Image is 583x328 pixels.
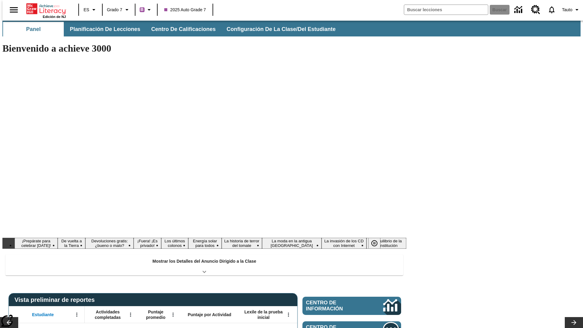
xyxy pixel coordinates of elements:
span: Planificación de lecciones [70,26,140,33]
button: Lenguaje: ES, Selecciona un idioma [81,4,100,15]
p: Mostrar los Detalles del Anuncio Dirigido a la Clase [152,258,256,265]
button: Perfil/Configuración [560,4,583,15]
button: Carrusel de lecciones, seguir [565,317,583,328]
div: Subbarra de navegación [2,21,581,36]
button: Planificación de lecciones [65,22,145,36]
div: Pausar [368,238,387,249]
div: Subbarra de navegación [2,22,341,36]
button: Abrir el menú lateral [5,1,23,19]
button: Configuración de la clase/del estudiante [222,22,340,36]
input: Buscar campo [404,5,488,15]
button: Diapositiva 2 De vuelta a la Tierra [58,238,85,249]
a: Centro de información [511,2,527,18]
button: Abrir menú [72,310,81,319]
span: Lexile de la prueba inicial [241,309,286,320]
button: Diapositiva 1 ¡Prepárate para celebrar Juneteenth! [15,238,58,249]
button: Diapositiva 7 La historia de terror del tomate [222,238,262,249]
button: Diapositiva 3 Devoluciones gratis: ¿bueno o malo? [85,238,134,249]
button: Centro de calificaciones [146,22,220,36]
button: Diapositiva 8 La moda en la antigua Roma [262,238,322,249]
button: Panel [3,22,64,36]
div: Portada [26,2,66,19]
span: Puntaje promedio [141,309,170,320]
button: Pausar [368,238,380,249]
span: Tauto [562,7,572,13]
button: Abrir menú [126,310,135,319]
span: Puntaje por Actividad [188,312,231,317]
button: Boost El color de la clase es morado/púrpura. Cambiar el color de la clase. [137,4,155,15]
a: Centro de información [302,297,401,315]
span: Centro de calificaciones [151,26,216,33]
span: Vista preliminar de reportes [15,296,98,303]
span: Panel [26,26,41,33]
button: Diapositiva 4 ¡Fuera! ¡Es privado! [134,238,161,249]
button: Diapositiva 10 El equilibrio de la Constitución [367,238,406,249]
button: Diapositiva 6 Energía solar para todos [188,238,221,249]
span: B [141,6,144,13]
a: Centro de recursos, Se abrirá en una pestaña nueva. [527,2,544,18]
span: ES [84,7,89,13]
a: Portada [26,3,66,15]
span: Centro de información [306,300,363,312]
span: Actividades completadas [88,309,128,320]
span: Configuración de la clase/del estudiante [227,26,336,33]
span: Estudiante [32,312,54,317]
span: 2025 Auto Grade 7 [164,7,206,13]
button: Abrir menú [284,310,293,319]
span: Grado 7 [107,7,122,13]
span: Edición de NJ [43,15,66,19]
button: Abrir menú [169,310,178,319]
h1: Bienvenido a achieve 3000 [2,43,406,54]
button: Diapositiva 9 La invasión de los CD con Internet [322,238,367,249]
a: Notificaciones [544,2,560,18]
button: Grado: Grado 7, Elige un grado [104,4,133,15]
button: Diapositiva 5 Los últimos colonos [161,238,189,249]
div: Mostrar los Detalles del Anuncio Dirigido a la Clase [5,255,403,275]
